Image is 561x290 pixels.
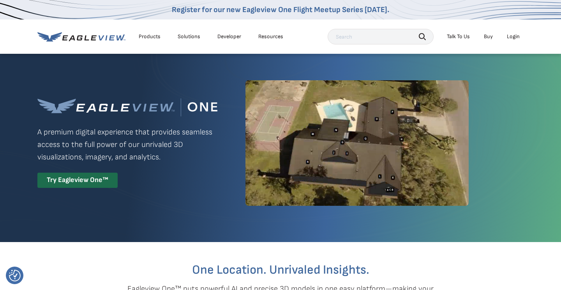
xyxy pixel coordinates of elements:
[178,33,200,40] div: Solutions
[507,33,520,40] div: Login
[258,33,283,40] div: Resources
[9,270,21,281] button: Consent Preferences
[37,98,217,117] img: Eagleview One™
[484,33,493,40] a: Buy
[37,126,217,163] p: A premium digital experience that provides seamless access to the full power of our unrivaled 3D ...
[37,173,118,188] div: Try Eagleview One™
[172,5,389,14] a: Register for our new Eagleview One Flight Meetup Series [DATE].
[328,29,434,44] input: Search
[9,270,21,281] img: Revisit consent button
[217,33,241,40] a: Developer
[139,33,161,40] div: Products
[447,33,470,40] div: Talk To Us
[43,264,518,276] h2: One Location. Unrivaled Insights.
